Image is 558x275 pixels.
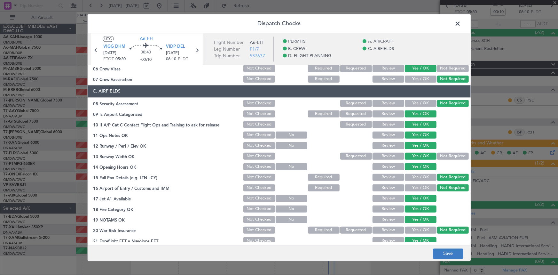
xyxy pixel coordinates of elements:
button: Not Required [437,184,469,191]
header: Dispatch Checks [88,14,471,33]
button: Not Required [437,227,469,234]
button: Not Required [437,174,469,181]
button: Save [433,248,463,259]
button: Not Required [437,76,469,83]
button: Not Required [437,100,469,107]
button: Not Required [437,153,469,160]
button: Not Required [437,65,469,72]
